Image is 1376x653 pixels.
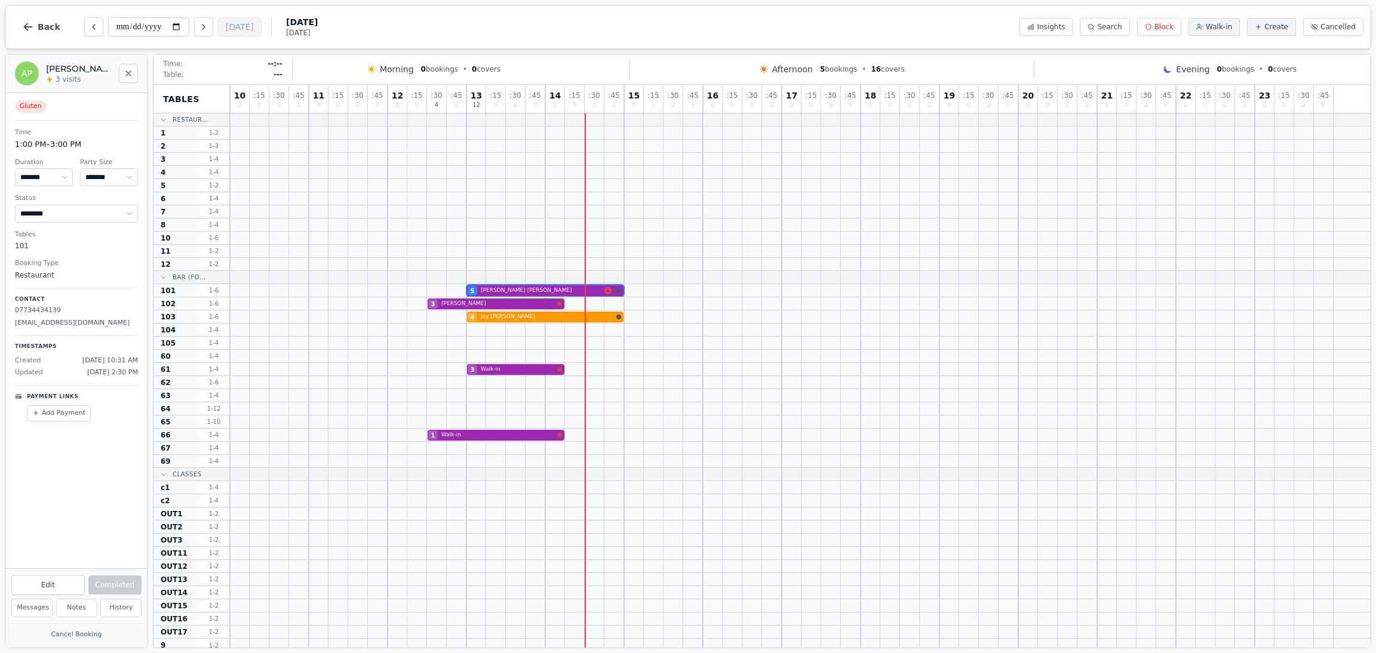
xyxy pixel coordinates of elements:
[1206,22,1232,32] span: Walk-in
[441,431,555,439] span: Walk-in
[27,405,91,421] button: Add Payment
[161,509,182,519] span: OUT1
[15,138,138,150] dd: 1:00 PM – 3:00 PM
[766,92,777,99] span: : 45
[1097,22,1122,32] span: Search
[199,128,228,137] span: 1 - 2
[161,207,165,217] span: 7
[1180,91,1191,100] span: 22
[199,443,228,452] span: 1 - 4
[569,92,580,99] span: : 15
[274,70,282,79] span: ---
[268,59,282,69] span: --:--
[286,16,318,28] span: [DATE]
[84,17,103,36] button: Previous day
[286,28,318,38] span: [DATE]
[161,549,188,558] span: OUT11
[1247,18,1296,36] button: Create
[604,287,612,294] svg: Allergens: Gluten
[15,230,138,240] dt: Tables
[161,522,182,532] span: OUT2
[884,92,895,99] span: : 15
[1140,92,1151,99] span: : 30
[1184,102,1187,108] span: 0
[163,70,184,79] span: Table:
[199,627,228,636] span: 1 - 2
[1223,102,1227,108] span: 0
[163,59,183,69] span: Time:
[161,299,176,309] span: 102
[161,535,182,545] span: OUT3
[471,287,475,295] span: 5
[161,286,176,295] span: 101
[257,102,261,108] span: 0
[199,549,228,557] span: 1 - 2
[1203,102,1207,108] span: 0
[15,241,138,251] dd: 101
[786,91,797,100] span: 17
[11,575,85,595] button: Edit
[431,300,435,309] span: 3
[1176,63,1209,75] span: Evening
[199,352,228,361] span: 1 - 4
[161,325,176,335] span: 104
[371,92,383,99] span: : 45
[471,365,475,374] span: 3
[273,92,284,99] span: : 30
[238,102,241,108] span: 0
[15,356,41,366] span: Created
[1144,102,1148,108] span: 0
[199,247,228,255] span: 1 - 2
[38,23,60,31] span: Back
[441,300,555,308] span: [PERSON_NAME]
[161,562,188,571] span: OUT12
[356,102,360,108] span: 0
[199,509,228,518] span: 1 - 2
[471,313,475,322] span: 4
[161,378,171,387] span: 62
[472,64,500,74] span: covers
[908,102,911,108] span: 0
[1164,102,1168,108] span: 0
[1217,64,1254,74] span: bookings
[161,614,188,624] span: OUT16
[1101,91,1113,100] span: 21
[494,102,497,108] span: 0
[15,318,138,328] p: [EMAIL_ADDRESS][DOMAIN_NAME]
[772,63,813,75] span: Afternoon
[161,247,171,256] span: 11
[472,102,480,108] span: 12
[161,338,176,348] span: 105
[199,181,228,190] span: 1 - 2
[667,92,678,99] span: : 30
[529,92,540,99] span: : 45
[15,158,73,168] dt: Duration
[11,627,142,642] button: Cancel Booking
[173,470,202,479] span: Classes
[15,193,138,204] dt: Status
[297,102,300,108] span: 0
[199,207,228,216] span: 1 - 4
[1268,65,1273,73] span: 0
[15,270,138,281] dd: Restaurant
[1199,92,1211,99] span: : 15
[923,92,935,99] span: : 45
[15,100,47,113] span: Gluten
[829,102,833,108] span: 0
[161,640,165,650] span: 9
[336,102,340,108] span: 0
[87,368,138,378] span: [DATE] 2:30 PM
[376,102,379,108] span: 0
[173,115,208,124] span: Restaur...
[161,483,170,492] span: c1
[313,91,324,100] span: 11
[161,181,165,190] span: 5
[161,391,171,401] span: 63
[481,365,555,374] span: Walk-in
[161,365,171,374] span: 61
[825,92,836,99] span: : 30
[15,306,138,316] p: 07734434139
[199,404,228,413] span: 1 - 12
[982,92,994,99] span: : 30
[1317,92,1329,99] span: : 45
